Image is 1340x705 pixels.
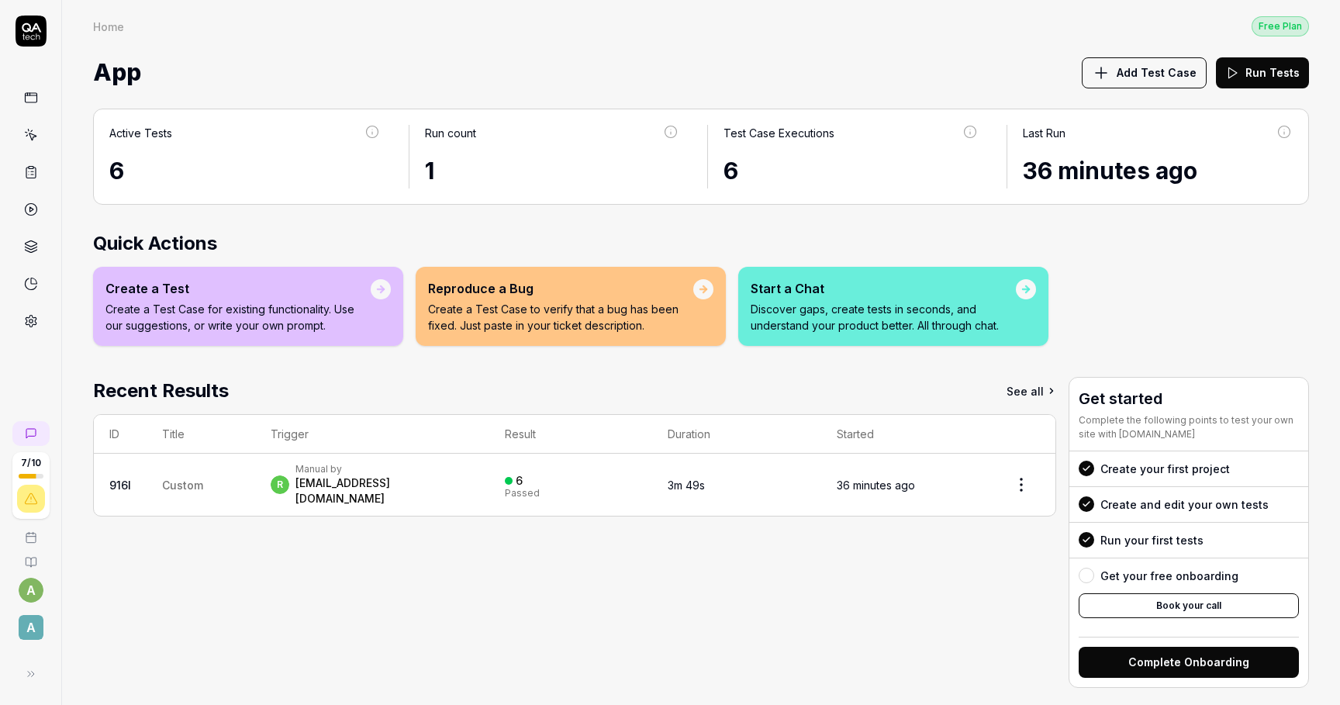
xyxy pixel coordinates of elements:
div: 6 [109,154,381,188]
button: a [19,578,43,603]
span: Add Test Case [1117,64,1197,81]
div: Test Case Executions [724,125,834,141]
span: Custom [162,479,203,492]
div: Start a Chat [751,279,1016,298]
th: Started [821,415,987,454]
th: Result [489,415,652,454]
p: Discover gaps, create tests in seconds, and understand your product better. All through chat. [751,301,1016,333]
span: App [93,52,141,93]
div: Passed [505,489,540,498]
h2: Recent Results [93,377,229,405]
th: Title [147,415,255,454]
div: Active Tests [109,125,172,141]
button: Book your call [1079,593,1299,618]
div: Manual by [295,463,474,475]
time: 36 minutes ago [837,479,915,492]
div: Complete the following points to test your own site with [DOMAIN_NAME] [1079,413,1299,441]
div: Create a Test [105,279,371,298]
h2: Quick Actions [93,230,1309,257]
button: Complete Onboarding [1079,647,1299,678]
a: See all [1007,377,1056,405]
th: Trigger [255,415,489,454]
p: Create a Test Case to verify that a bug has been fixed. Just paste in your ticket description. [428,301,693,333]
div: Home [93,19,124,34]
h3: Get started [1079,387,1299,410]
button: A [6,603,55,643]
div: [EMAIL_ADDRESS][DOMAIN_NAME] [295,475,474,506]
span: A [19,615,43,640]
button: Free Plan [1252,16,1309,36]
a: Documentation [6,544,55,568]
p: Create a Test Case for existing functionality. Use our suggestions, or write your own prompt. [105,301,371,333]
time: 3m 49s [668,479,705,492]
div: 6 [724,154,979,188]
div: Last Run [1023,125,1065,141]
button: Add Test Case [1082,57,1207,88]
span: r [271,475,289,494]
div: Create your first project [1100,461,1230,477]
div: Run count [425,125,476,141]
a: Book a call with us [6,519,55,544]
a: New conversation [12,421,50,446]
th: ID [94,415,147,454]
div: Reproduce a Bug [428,279,693,298]
th: Duration [652,415,821,454]
div: Get your free onboarding [1100,568,1238,584]
time: 36 minutes ago [1023,157,1197,185]
a: 916l [109,479,131,492]
span: 7 / 10 [21,458,41,468]
button: Run Tests [1216,57,1309,88]
div: 6 [516,474,523,488]
div: Create and edit your own tests [1100,496,1269,513]
div: 1 [425,154,680,188]
div: Run your first tests [1100,532,1204,548]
